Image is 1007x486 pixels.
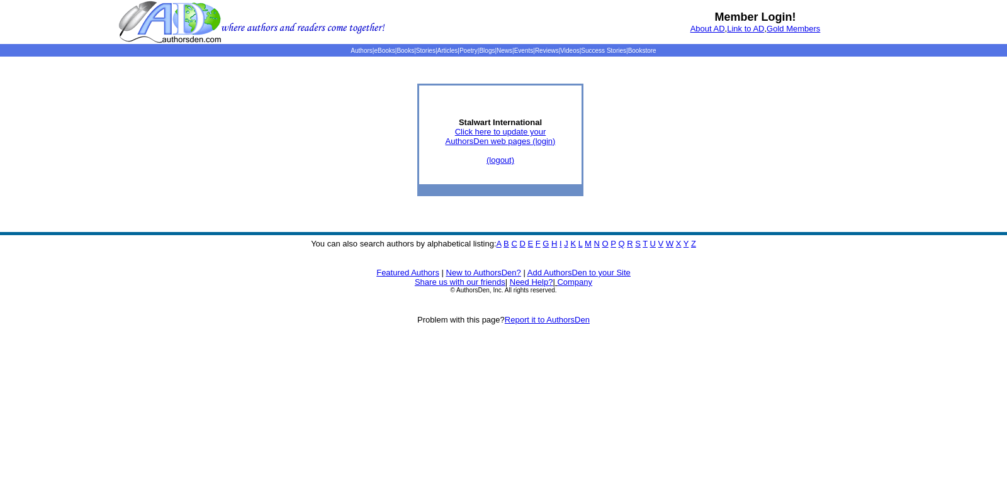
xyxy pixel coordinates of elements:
a: Poetry [459,47,478,54]
a: Videos [560,47,579,54]
a: S [635,239,641,248]
font: | [553,277,592,287]
a: Z [691,239,696,248]
a: D [519,239,525,248]
font: | [523,268,525,277]
a: U [650,239,656,248]
a: E [527,239,533,248]
a: P [610,239,616,248]
a: New to AuthorsDen? [446,268,521,277]
a: F [536,239,541,248]
a: Events [514,47,534,54]
a: K [570,239,576,248]
a: Stories [416,47,436,54]
a: L [578,239,583,248]
a: Need Help? [510,277,553,287]
a: R [627,239,633,248]
a: Report it to AuthorsDen [505,315,590,324]
a: H [551,239,557,248]
a: Blogs [479,47,495,54]
a: Bookstore [628,47,656,54]
a: O [602,239,609,248]
a: A [497,239,502,248]
b: Stalwart International [459,118,542,127]
font: | [442,268,444,277]
a: Share us with our friends [415,277,505,287]
font: | [505,277,507,287]
a: (logout) [487,155,514,165]
a: Reviews [535,47,559,54]
a: News [497,47,512,54]
a: Add AuthorsDen to your Site [527,268,631,277]
span: | | | | | | | | | | | | [351,47,656,54]
a: V [658,239,664,248]
a: Success Stories [581,47,626,54]
a: Books [397,47,414,54]
a: B [503,239,509,248]
a: Featured Authors [376,268,439,277]
a: M [585,239,592,248]
a: W [666,239,673,248]
a: Company [557,277,592,287]
font: You can also search authors by alphabetical listing: [311,239,696,248]
a: T [643,239,648,248]
a: Q [618,239,624,248]
font: , , [690,24,821,33]
a: Authors [351,47,372,54]
a: eBooks [374,47,395,54]
a: Y [684,239,689,248]
a: J [564,239,568,248]
b: Member Login! [715,11,796,23]
a: N [594,239,600,248]
a: I [560,239,562,248]
a: About AD [690,24,725,33]
a: C [511,239,517,248]
a: Gold Members [767,24,820,33]
font: © AuthorsDen, Inc. All rights reserved. [450,287,556,294]
a: Link to AD [727,24,764,33]
a: Articles [437,47,458,54]
font: Problem with this page? [417,315,590,324]
a: Click here to update yourAuthorsDen web pages (login) [446,127,556,146]
a: G [543,239,549,248]
a: X [676,239,682,248]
